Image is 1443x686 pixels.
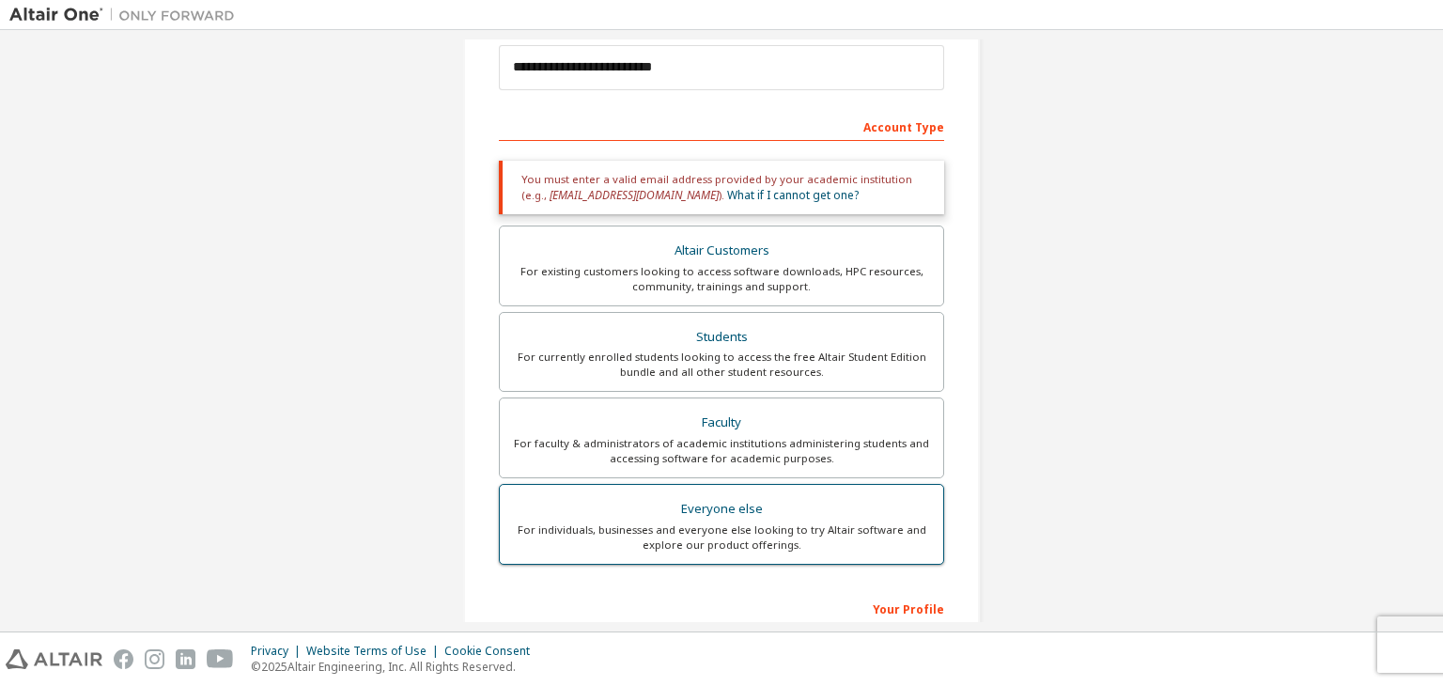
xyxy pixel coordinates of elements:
div: Account Type [499,111,944,141]
div: For existing customers looking to access software downloads, HPC resources, community, trainings ... [511,264,932,294]
a: What if I cannot get one? [727,187,859,203]
div: Cookie Consent [444,644,541,659]
img: altair_logo.svg [6,649,102,669]
div: Altair Customers [511,238,932,264]
img: instagram.svg [145,649,164,669]
img: Altair One [9,6,244,24]
div: You must enter a valid email address provided by your academic institution (e.g., ). [499,161,944,214]
div: Privacy [251,644,306,659]
div: For individuals, businesses and everyone else looking to try Altair software and explore our prod... [511,522,932,553]
img: linkedin.svg [176,649,195,669]
div: For faculty & administrators of academic institutions administering students and accessing softwa... [511,436,932,466]
p: © 2025 Altair Engineering, Inc. All Rights Reserved. [251,659,541,675]
img: facebook.svg [114,649,133,669]
div: Everyone else [511,496,932,522]
div: Your Profile [499,593,944,623]
div: Faculty [511,410,932,436]
span: [EMAIL_ADDRESS][DOMAIN_NAME] [550,187,719,203]
div: For currently enrolled students looking to access the free Altair Student Edition bundle and all ... [511,350,932,380]
div: Students [511,324,932,351]
img: youtube.svg [207,649,234,669]
div: Website Terms of Use [306,644,444,659]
